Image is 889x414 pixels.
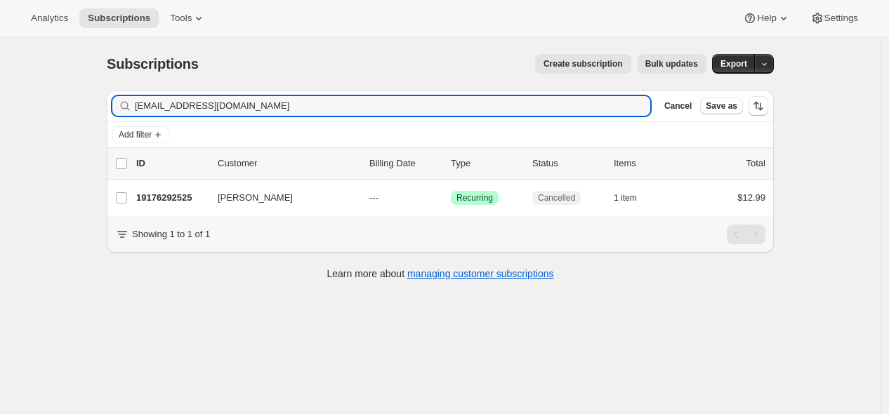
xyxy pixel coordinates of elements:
button: Save as [700,98,743,114]
div: 19176292525[PERSON_NAME]---SuccessRecurringCancelled1 item$12.99 [136,188,765,208]
p: Total [746,156,765,171]
button: Help [735,8,798,28]
button: Export [712,54,756,74]
span: $12.99 [737,192,765,203]
span: Bulk updates [645,58,698,69]
p: Showing 1 to 1 of 1 [132,227,210,241]
div: IDCustomerBilling DateTypeStatusItemsTotal [136,156,765,171]
button: Sort the results [749,96,768,116]
button: Create subscription [535,54,631,74]
span: 1 item [614,192,637,203]
button: Add filter [112,126,169,143]
span: Cancel [664,100,692,112]
span: Add filter [119,129,152,140]
span: Subscriptions [88,13,150,24]
button: Bulk updates [637,54,706,74]
span: --- [369,192,378,203]
button: Analytics [22,8,77,28]
button: Cancel [659,98,697,114]
span: Save as [706,100,737,112]
span: Analytics [31,13,68,24]
p: Customer [218,156,358,171]
p: ID [136,156,206,171]
span: Recurring [456,192,493,203]
button: 1 item [614,188,652,208]
span: Settings [824,13,858,24]
p: 19176292525 [136,191,206,205]
nav: Pagination [727,225,765,244]
span: Help [757,13,776,24]
button: Subscriptions [79,8,159,28]
span: [PERSON_NAME] [218,191,293,205]
span: Create subscription [544,58,623,69]
a: managing customer subscriptions [407,268,554,279]
span: Export [720,58,747,69]
p: Learn more about [327,267,554,281]
button: [PERSON_NAME] [209,187,350,209]
div: Type [451,156,521,171]
button: Tools [162,8,214,28]
p: Status [532,156,602,171]
button: Settings [802,8,867,28]
span: Tools [170,13,192,24]
input: Filter subscribers [135,96,650,116]
div: Items [614,156,684,171]
span: Subscriptions [107,56,199,72]
p: Billing Date [369,156,440,171]
span: Cancelled [538,192,575,203]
